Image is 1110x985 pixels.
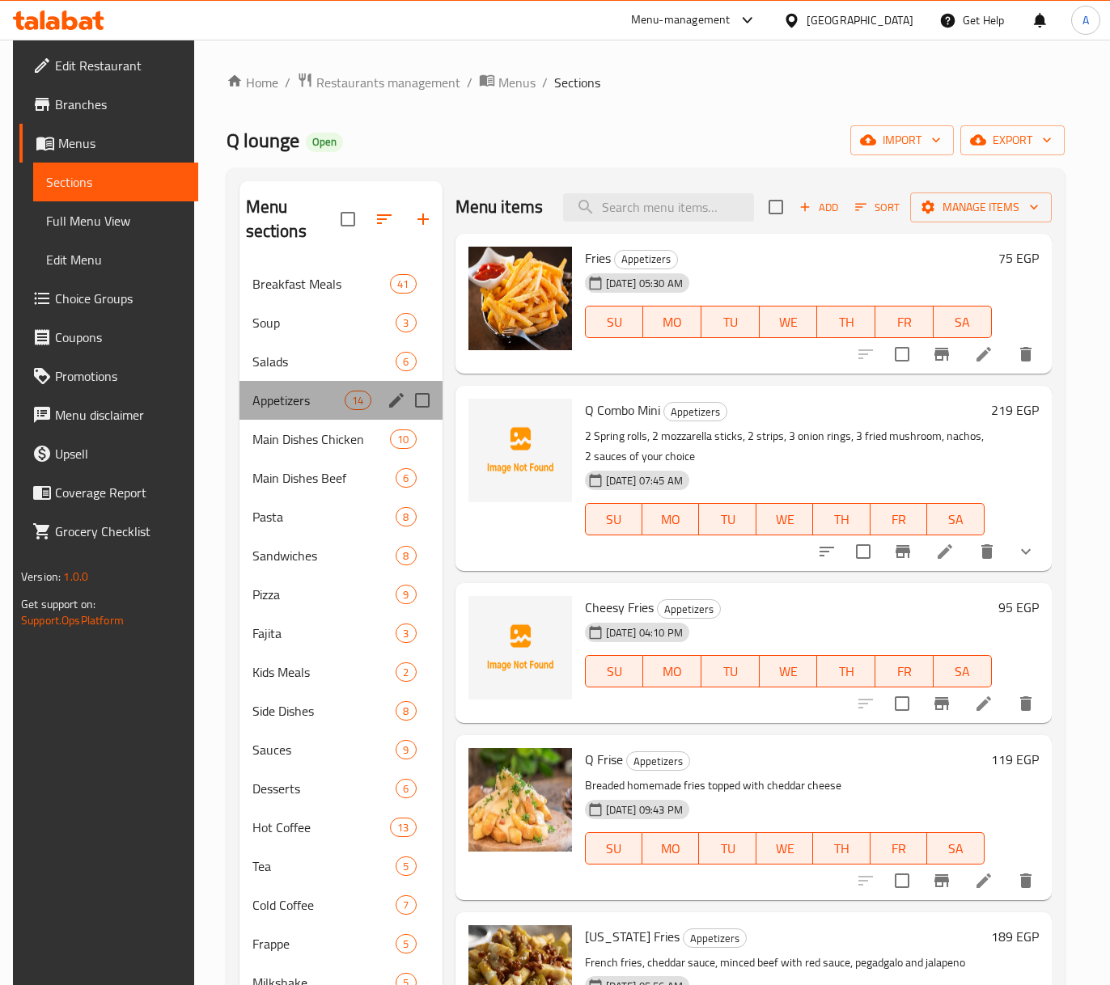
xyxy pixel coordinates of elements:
span: Sections [554,73,600,92]
span: SU [592,837,636,860]
button: MO [642,832,699,865]
button: TU [701,306,760,338]
div: Appetizers [252,391,345,410]
a: Support.OpsPlatform [21,610,124,631]
span: Menu disclaimer [55,405,185,425]
span: SA [934,837,977,860]
img: Fries [468,247,572,350]
div: Pasta8 [239,497,443,536]
div: Sauces9 [239,730,443,769]
span: Q Combo Mini [585,398,660,422]
nav: breadcrumb [227,72,1065,93]
span: Sort items [845,195,910,220]
button: SU [585,832,642,865]
button: import [850,125,954,155]
span: Side Dishes [252,701,396,721]
span: Salads [252,352,396,371]
a: Restaurants management [297,72,460,93]
span: 9 [396,742,415,758]
span: Coverage Report [55,483,185,502]
span: [DATE] 04:10 PM [599,625,689,640]
div: items [396,934,416,953]
span: 6 [396,781,415,797]
span: Kids Meals [252,662,396,682]
p: 2 Spring rolls, 2 mozzarella sticks, 2 strips, 3 onion rings, 3 fried mushroom, nachos, 2 sauces ... [585,426,985,467]
div: items [390,274,416,294]
span: Soup [252,313,396,332]
div: Cold Coffee7 [239,886,443,924]
button: delete [968,532,1006,571]
h6: 189 EGP [991,925,1039,948]
span: SA [934,508,977,531]
div: Cold Coffee [252,895,396,915]
div: Tea [252,856,396,876]
button: Branch-specific-item [922,861,961,900]
span: Pizza [252,585,396,604]
p: French fries, cheddar sauce, minced beef with red sauce, pegadgalo and jalapeno [585,953,985,973]
div: Appetizers14edit [239,381,443,420]
button: TH [817,306,875,338]
li: / [467,73,472,92]
div: Frappe [252,934,396,953]
span: SU [592,508,636,531]
a: Coverage Report [19,473,198,512]
span: Coupons [55,328,185,347]
h6: 75 EGP [998,247,1039,269]
a: Grocery Checklist [19,512,198,551]
span: Sort sections [365,200,404,239]
span: 8 [396,509,415,525]
span: 8 [396,704,415,719]
span: Choice Groups [55,289,185,308]
span: FR [877,837,921,860]
button: TH [817,655,875,687]
span: 10 [391,432,415,447]
span: Manage items [923,197,1039,218]
div: items [396,546,416,565]
button: SU [585,306,644,338]
img: Q Frise [468,748,572,852]
a: Full Menu View [33,201,198,240]
span: Restaurants management [316,73,460,92]
a: Menus [19,124,198,163]
h6: 219 EGP [991,399,1039,421]
button: delete [1006,861,1045,900]
button: SA [934,306,992,338]
button: sort-choices [807,532,846,571]
div: Open [306,133,343,152]
button: delete [1006,684,1045,723]
span: Menus [498,73,536,92]
span: [US_STATE] Fries [585,924,680,949]
div: Appetizers [657,599,721,619]
button: MO [643,655,701,687]
span: 6 [396,471,415,486]
button: WE [760,306,818,338]
span: Appetizers [664,403,727,421]
div: items [396,895,416,915]
span: Menus [58,133,185,153]
div: items [396,740,416,759]
span: Sort [855,198,900,217]
span: Select to update [846,535,880,569]
button: Sort [851,195,904,220]
span: TU [705,837,749,860]
li: / [542,73,548,92]
div: Soup3 [239,303,443,342]
div: items [396,352,416,371]
span: 9 [396,587,415,602]
span: Q lounge [227,122,299,159]
button: SA [927,832,984,865]
div: items [390,429,416,449]
button: MO [643,306,701,338]
button: SU [585,503,642,535]
div: Main Dishes Chicken [252,429,391,449]
div: items [396,585,416,604]
span: Select section [759,190,793,224]
span: SA [940,660,985,683]
span: WE [766,660,811,683]
button: SA [927,503,984,535]
button: edit [384,388,409,412]
button: WE [756,503,813,535]
span: WE [763,837,807,860]
span: SU [592,311,638,334]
